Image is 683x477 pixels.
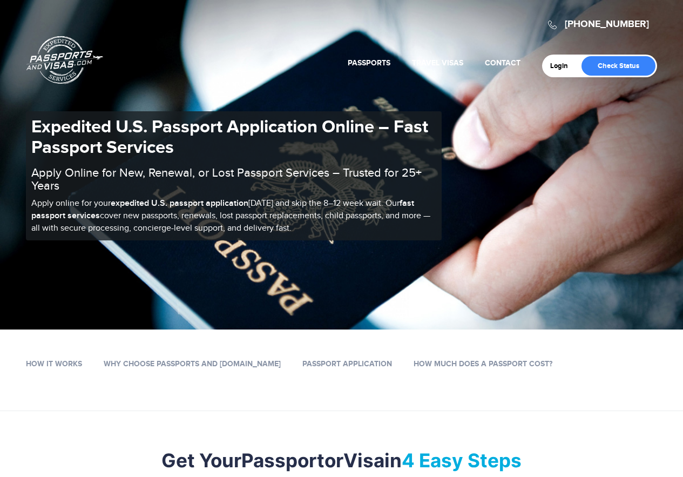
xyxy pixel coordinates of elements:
h2: Get Your or in [26,449,658,472]
h1: Expedited U.S. Passport Application Online – Fast Passport Services [31,117,436,158]
p: Apply online for your [DATE] and skip the 8–12 week wait. Our cover new passports, renewals, lost... [31,198,436,235]
strong: Passport [241,449,324,472]
a: How it works [26,359,82,368]
a: Travel Visas [412,58,463,68]
strong: Visa [343,449,384,472]
a: Login [550,62,576,70]
a: Passport Application [302,359,392,368]
a: How Much Does a Passport Cost? [414,359,552,368]
h2: Apply Online for New, Renewal, or Lost Passport Services – Trusted for 25+ Years [31,166,436,192]
a: Passports [348,58,390,68]
a: Passports & [DOMAIN_NAME] [26,36,103,84]
a: Contact [485,58,520,68]
a: [PHONE_NUMBER] [565,18,649,30]
a: Check Status [581,56,655,76]
a: Why Choose Passports and [DOMAIN_NAME] [104,359,281,368]
b: expedited U.S. passport application [111,198,248,209]
mark: 4 Easy Steps [402,449,522,472]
